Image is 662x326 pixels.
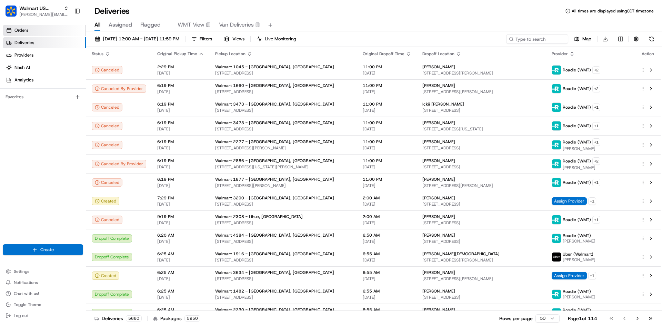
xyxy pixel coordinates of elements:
[572,8,654,14] span: All times are displayed using CDT timezone
[363,70,411,76] span: [DATE]
[92,178,122,187] div: Canceled
[215,288,334,294] span: Walmart 1482 - [GEOGRAPHIC_DATA], [GEOGRAPHIC_DATA]
[157,145,204,151] span: [DATE]
[14,280,38,285] span: Notifications
[363,214,411,219] span: 2:00 AM
[215,257,352,263] span: [STREET_ADDRESS]
[265,36,296,42] span: Live Monitoring
[363,257,411,263] span: [DATE]
[157,126,204,132] span: [DATE]
[92,271,119,280] button: Created
[92,51,103,57] span: Status
[92,141,122,149] button: Canceled
[92,122,122,130] button: Canceled
[215,251,334,257] span: Walmart 1916 - [GEOGRAPHIC_DATA], [GEOGRAPHIC_DATA]
[215,120,334,126] span: Walmart 3473 - [GEOGRAPHIC_DATA], [GEOGRAPHIC_DATA]
[363,139,411,145] span: 11:00 PM
[253,34,299,44] button: Live Monitoring
[3,267,83,276] button: Settings
[14,291,39,296] span: Chat with us!
[422,220,541,226] span: [STREET_ADDRESS]
[215,195,334,201] span: Walmart 3290 - [GEOGRAPHIC_DATA], [GEOGRAPHIC_DATA]
[592,103,600,111] button: +1
[157,307,204,313] span: 6:25 AM
[49,117,83,122] a: Powered byPylon
[215,276,352,281] span: [STREET_ADDRESS]
[563,233,591,238] span: Roadie (WMT)
[563,217,591,223] span: Roadie (WMT)
[215,126,352,132] span: [STREET_ADDRESS]
[363,126,411,132] span: [DATE]
[592,216,600,224] button: +1
[563,146,600,151] span: [PERSON_NAME]
[215,101,334,107] span: Walmart 3473 - [GEOGRAPHIC_DATA], [GEOGRAPHIC_DATA]
[552,121,561,130] img: roadie-logo-v2.jpg
[3,278,83,287] button: Notifications
[363,270,411,275] span: 6:55 AM
[422,233,455,238] span: [PERSON_NAME]
[19,5,61,12] button: Walmart US Stores
[92,216,122,224] button: Canceled
[215,233,334,238] span: Walmart 4384 - [GEOGRAPHIC_DATA], [GEOGRAPHIC_DATA]
[3,50,86,61] a: Providers
[153,315,200,322] div: Packages
[40,247,54,253] span: Create
[215,51,245,57] span: Pickup Location
[363,251,411,257] span: 6:55 AM
[363,164,411,170] span: [DATE]
[117,68,126,76] button: Start new chat
[157,201,204,207] span: [DATE]
[92,197,119,205] div: Created
[157,120,204,126] span: 6:19 PM
[221,34,248,44] button: Views
[563,86,591,91] span: Roadie (WMT)
[422,126,541,132] span: [STREET_ADDRESS][US_STATE]
[14,65,30,71] span: Nash AI
[641,51,655,57] div: Action
[422,295,541,300] span: [STREET_ADDRESS]
[506,34,568,44] input: Type to search
[563,294,595,300] span: [PERSON_NAME]
[363,64,411,70] span: 11:00 PM
[563,289,591,294] span: Roadie (WMT)
[23,73,87,78] div: We're available if you need us!
[92,34,182,44] button: [DATE] 12:00 AM - [DATE] 11:59 PM
[215,108,352,113] span: [STREET_ADDRESS]
[363,276,411,281] span: [DATE]
[6,6,17,17] img: Walmart US Stores
[363,145,411,151] span: [DATE]
[215,295,352,300] span: [STREET_ADDRESS]
[157,251,204,257] span: 6:25 AM
[19,12,69,17] button: [PERSON_NAME][EMAIL_ADDRESS][DOMAIN_NAME]
[422,83,455,88] span: [PERSON_NAME]
[552,253,561,261] img: uber-new-logo.jpeg
[157,89,204,95] span: [DATE]
[92,160,146,168] div: Canceled By Provider
[552,308,561,317] img: roadie-logo-v2.jpg
[592,66,600,74] button: +2
[157,158,204,164] span: 6:19 PM
[363,101,411,107] span: 11:00 PM
[552,197,587,205] span: Assign Provider
[3,37,86,48] a: Deliveries
[552,272,587,279] span: Assign Provider
[215,307,334,313] span: Walmart 2230 - [GEOGRAPHIC_DATA], [GEOGRAPHIC_DATA]
[552,84,561,93] img: roadie-logo-v2.jpg
[215,145,352,151] span: [STREET_ADDRESS][PERSON_NAME]
[363,108,411,113] span: [DATE]
[215,270,334,275] span: Walmart 3634 - [GEOGRAPHIC_DATA], [GEOGRAPHIC_DATA]
[14,100,53,107] span: Knowledge Base
[363,177,411,182] span: 11:00 PM
[563,123,591,129] span: Roadie (WMT)
[7,7,21,21] img: Nash
[215,158,334,164] span: Walmart 2886 - [GEOGRAPHIC_DATA], [GEOGRAPHIC_DATA]
[58,101,64,106] div: 💻
[363,239,411,244] span: [DATE]
[232,36,244,42] span: Views
[422,177,455,182] span: [PERSON_NAME]
[422,195,455,201] span: [PERSON_NAME]
[215,164,352,170] span: [STREET_ADDRESS][US_STATE][PERSON_NAME]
